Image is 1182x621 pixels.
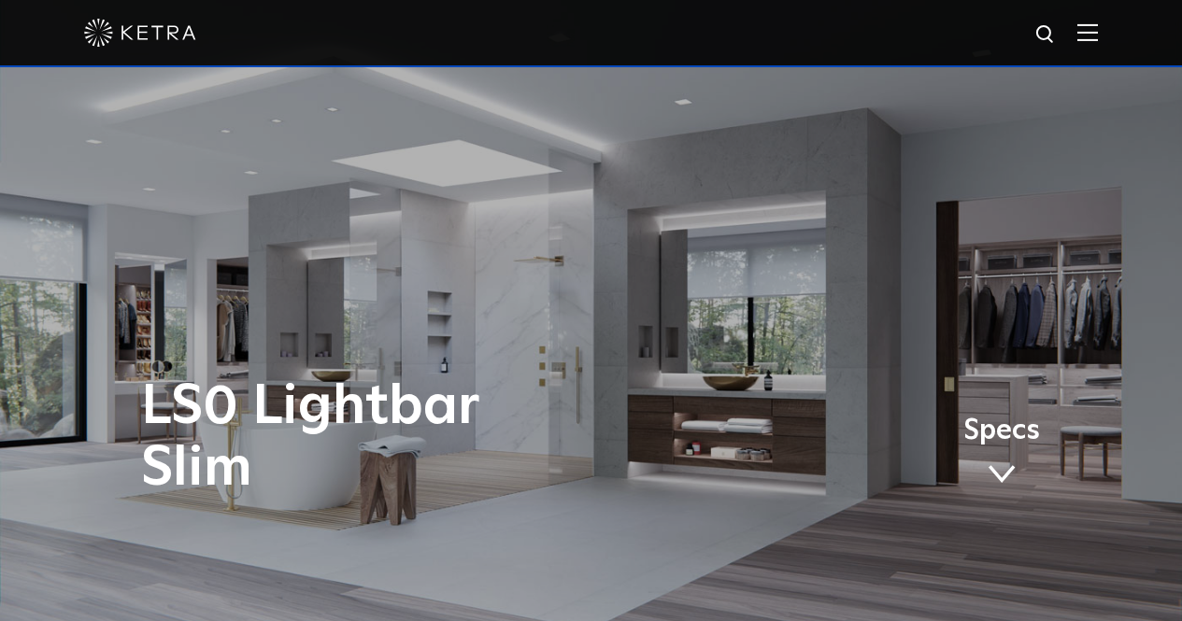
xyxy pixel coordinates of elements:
a: Specs [963,417,1040,490]
img: ketra-logo-2019-white [84,19,196,47]
img: search icon [1034,23,1058,47]
img: Hamburger%20Nav.svg [1077,23,1098,41]
span: Specs [963,417,1040,445]
h1: LS0 Lightbar Slim [141,376,669,500]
